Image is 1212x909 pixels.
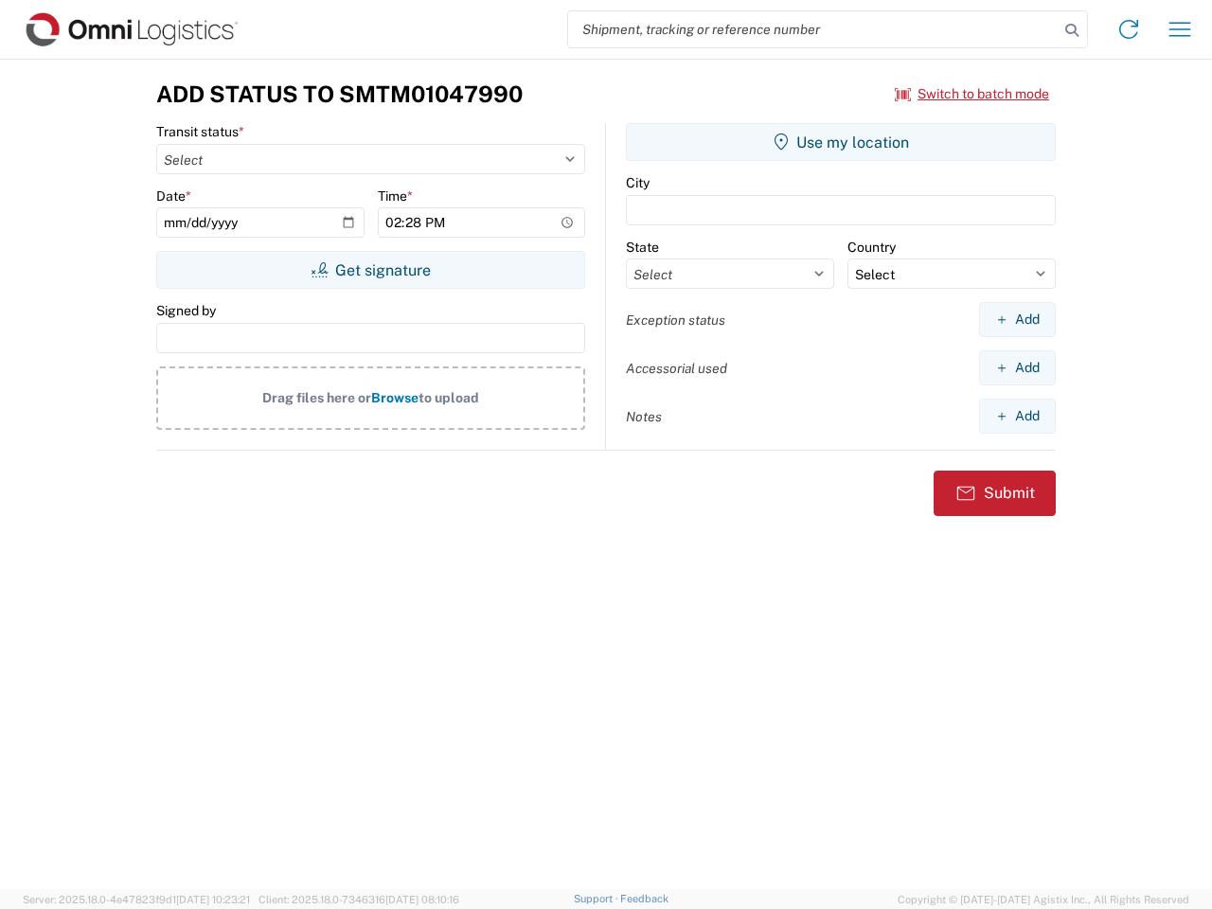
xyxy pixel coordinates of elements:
span: [DATE] 08:10:16 [385,894,459,905]
span: to upload [419,390,479,405]
button: Add [979,302,1056,337]
span: Server: 2025.18.0-4e47823f9d1 [23,894,250,905]
span: Copyright © [DATE]-[DATE] Agistix Inc., All Rights Reserved [898,891,1189,908]
label: Notes [626,408,662,425]
span: Drag files here or [262,390,371,405]
input: Shipment, tracking or reference number [568,11,1059,47]
label: State [626,239,659,256]
span: Client: 2025.18.0-7346316 [258,894,459,905]
label: Country [847,239,896,256]
label: Time [378,187,413,205]
label: City [626,174,650,191]
a: Support [574,893,621,904]
button: Get signature [156,251,585,289]
button: Switch to batch mode [895,79,1049,110]
label: Exception status [626,312,725,329]
button: Use my location [626,123,1056,161]
button: Add [979,399,1056,434]
a: Feedback [620,893,668,904]
h3: Add Status to SMTM01047990 [156,80,523,108]
button: Add [979,350,1056,385]
span: [DATE] 10:23:21 [176,894,250,905]
label: Accessorial used [626,360,727,377]
label: Transit status [156,123,244,140]
label: Signed by [156,302,216,319]
span: Browse [371,390,419,405]
label: Date [156,187,191,205]
button: Submit [934,471,1056,516]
